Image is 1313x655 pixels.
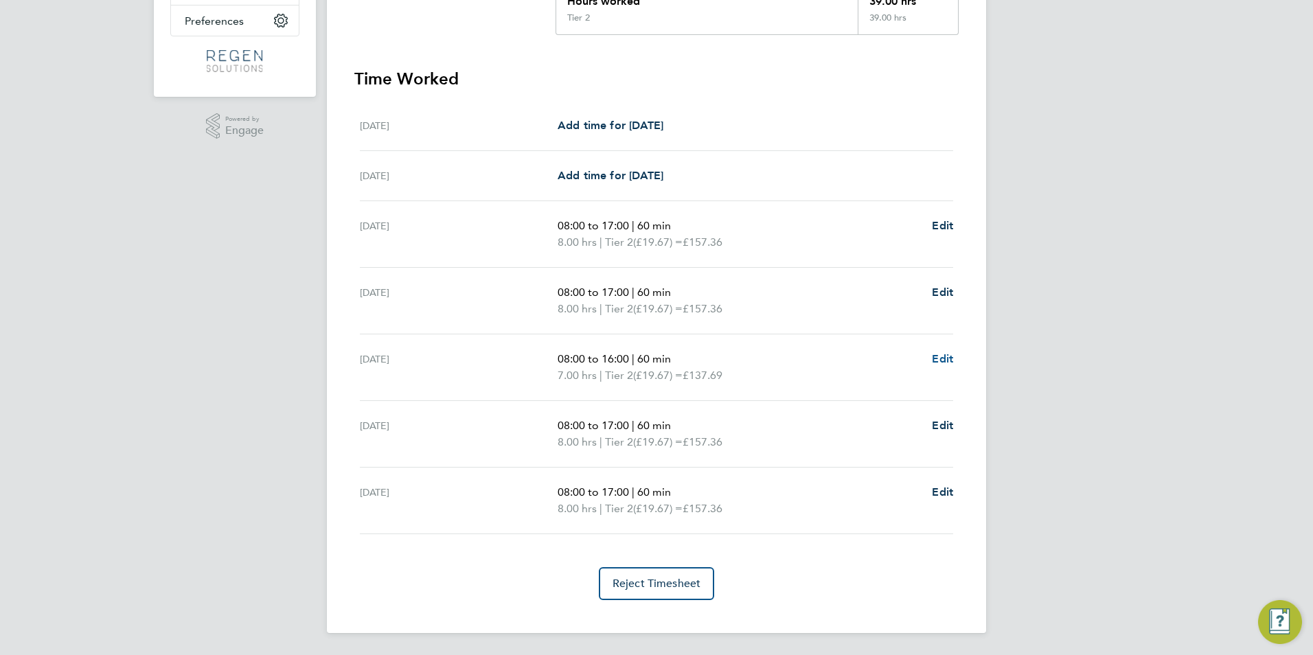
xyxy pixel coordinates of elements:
span: Edit [932,419,953,432]
span: Add time for [DATE] [558,119,663,132]
span: Tier 2 [605,367,633,384]
span: Edit [932,485,953,498]
span: Edit [932,286,953,299]
span: £157.36 [683,435,722,448]
span: (£19.67) = [633,302,683,315]
span: Tier 2 [605,434,633,450]
span: £157.36 [683,502,722,515]
span: | [632,485,635,498]
div: [DATE] [360,284,558,317]
a: Go to home page [170,50,299,72]
span: (£19.67) = [633,369,683,382]
div: [DATE] [360,218,558,251]
span: £157.36 [683,302,722,315]
a: Edit [932,484,953,501]
span: | [600,302,602,315]
div: [DATE] [360,117,558,134]
span: (£19.67) = [633,502,683,515]
div: [DATE] [360,417,558,450]
span: | [600,369,602,382]
span: 60 min [637,219,671,232]
span: | [632,286,635,299]
div: [DATE] [360,351,558,384]
span: (£19.67) = [633,435,683,448]
span: Preferences [185,14,244,27]
a: Add time for [DATE] [558,168,663,184]
div: 39.00 hrs [858,12,958,34]
button: Preferences [171,5,299,36]
span: 08:00 to 17:00 [558,219,629,232]
span: | [632,352,635,365]
a: Add time for [DATE] [558,117,663,134]
span: 08:00 to 17:00 [558,419,629,432]
span: 8.00 hrs [558,435,597,448]
span: 60 min [637,485,671,498]
span: 8.00 hrs [558,502,597,515]
span: 08:00 to 17:00 [558,286,629,299]
span: Tier 2 [605,501,633,517]
div: Tier 2 [567,12,590,23]
span: 7.00 hrs [558,369,597,382]
a: Edit [932,218,953,234]
a: Powered byEngage [206,113,264,139]
span: 60 min [637,352,671,365]
span: Edit [932,219,953,232]
span: 08:00 to 16:00 [558,352,629,365]
span: | [632,219,635,232]
span: 8.00 hrs [558,235,597,249]
button: Engage Resource Center [1258,600,1302,644]
h3: Time Worked [354,68,959,90]
span: | [600,235,602,249]
span: 60 min [637,286,671,299]
span: £137.69 [683,369,722,382]
span: | [632,419,635,432]
a: Edit [932,417,953,434]
a: Edit [932,351,953,367]
img: regensolutions-logo-retina.png [207,50,262,72]
span: 8.00 hrs [558,302,597,315]
span: | [600,502,602,515]
div: [DATE] [360,484,558,517]
span: | [600,435,602,448]
span: 08:00 to 17:00 [558,485,629,498]
span: (£19.67) = [633,235,683,249]
span: Engage [225,125,264,137]
span: Add time for [DATE] [558,169,663,182]
span: £157.36 [683,235,722,249]
span: Tier 2 [605,234,633,251]
span: Edit [932,352,953,365]
span: Powered by [225,113,264,125]
button: Reject Timesheet [599,567,715,600]
span: Reject Timesheet [613,577,701,590]
span: Tier 2 [605,301,633,317]
span: 60 min [637,419,671,432]
div: [DATE] [360,168,558,184]
a: Edit [932,284,953,301]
